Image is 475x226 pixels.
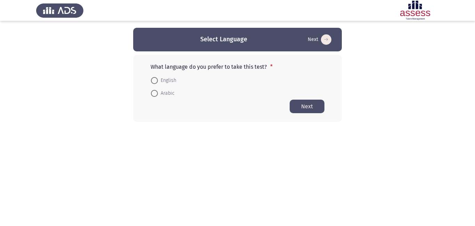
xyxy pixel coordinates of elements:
span: English [158,76,176,85]
span: Arabic [158,89,175,98]
h3: Select Language [200,35,247,44]
button: Start assessment [290,100,324,113]
img: Assess Talent Management logo [36,1,83,20]
img: Assessment logo of ASSESS Employability - EBI [392,1,439,20]
p: What language do you prefer to take this test? [151,64,324,70]
button: Start assessment [306,34,333,45]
